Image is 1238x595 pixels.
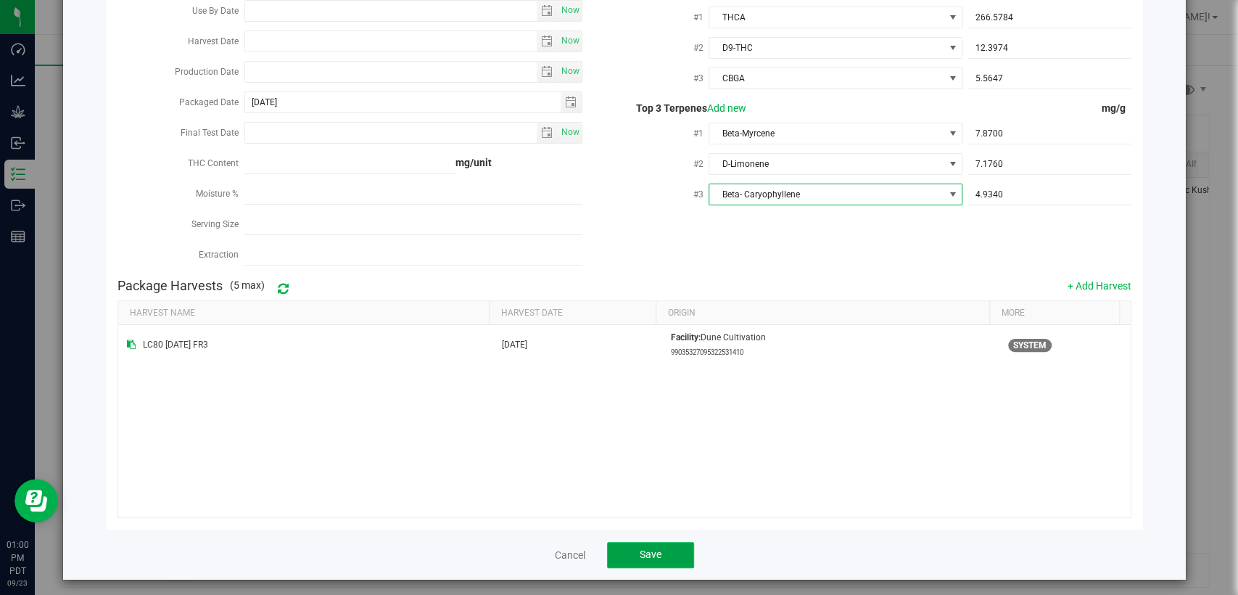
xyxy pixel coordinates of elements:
[707,102,746,114] a: Add new
[693,35,709,61] label: #2
[555,548,585,562] a: Cancel
[117,279,223,293] h4: Package Harvests
[968,123,1131,144] input: 7.8700
[199,242,244,268] label: Extraction
[558,30,582,52] span: Set Current date
[558,123,582,143] span: select
[191,211,244,237] label: Serving Size
[709,38,943,58] span: D9-THC
[188,28,244,54] label: Harvest Date
[693,65,709,91] label: #3
[709,154,943,174] span: D-Limonene
[709,184,943,205] span: Beta- Caryophyllene
[968,154,1131,174] input: 7.1760
[640,549,661,560] span: Save
[558,1,582,21] span: select
[693,120,709,147] label: #1
[558,62,582,82] span: select
[489,301,656,326] th: Harvest Date
[455,157,492,168] strong: mg/unit
[558,122,582,143] span: Set Current date
[1068,279,1131,293] button: + Add Harvest
[624,102,746,114] span: Top 3 Terpenes
[709,68,943,89] span: CBGA
[558,61,582,82] span: Set Current date
[561,92,582,112] span: select
[671,331,991,358] div: Dune Cultivation
[188,150,244,176] label: THC Content
[709,7,943,28] span: THCA
[968,38,1131,58] input: 12.3974
[537,31,558,52] span: select
[493,325,662,364] td: [DATE]
[118,301,489,326] th: Harvest Name
[537,1,558,21] span: select
[989,301,1119,326] th: More
[179,89,244,115] label: Packaged Date
[968,7,1131,28] input: 266.5784
[196,181,244,207] label: Moisture %
[709,123,943,144] span: Beta-Myrcene
[671,348,743,356] small: 99035327095322531410
[558,31,582,52] span: select
[693,151,709,177] label: #2
[1102,102,1131,114] span: mg/g
[15,479,58,522] iframe: Resource center
[671,332,701,342] strong: Facility:
[537,62,558,82] span: select
[693,4,709,30] label: #1
[607,542,694,568] button: Save
[656,301,989,326] th: Origin
[693,181,709,208] label: #3
[968,68,1131,89] input: 5.5647
[537,123,558,143] span: select
[175,59,244,85] label: Production Date
[143,338,208,352] span: LC80 [DATE] FR3
[1008,339,1052,352] span: This harvest was probably harvested in Flourish. If your company is integrated with METRC, it cou...
[968,184,1131,205] input: 4.9340
[181,120,244,146] label: Final Test Date
[230,278,265,293] span: (5 max)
